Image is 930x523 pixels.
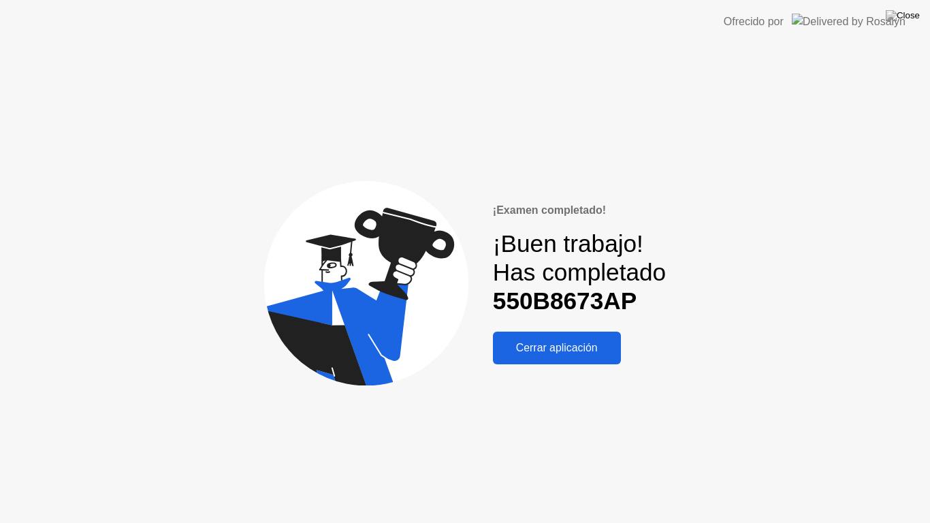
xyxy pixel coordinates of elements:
[497,342,617,354] div: Cerrar aplicación
[493,202,666,219] div: ¡Examen completado!
[493,332,621,364] button: Cerrar aplicación
[792,14,905,29] img: Delivered by Rosalyn
[493,229,666,316] div: ¡Buen trabajo! Has completado
[493,287,637,314] b: 550B8673AP
[724,14,784,30] div: Ofrecido por
[886,10,920,21] img: Close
